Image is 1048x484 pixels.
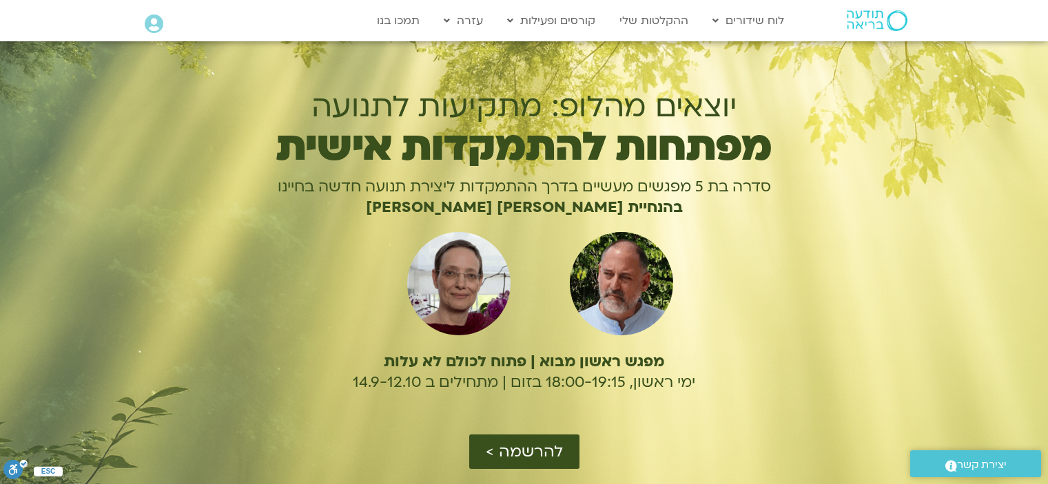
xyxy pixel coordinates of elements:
[613,8,695,34] a: ההקלטות שלי
[226,131,823,163] h1: מפתחות להתמקדות אישית
[353,372,695,392] span: ימי ראשון, 18:00-19:15 בזום | מתחילים ב 14.9-12.10
[366,197,683,218] b: בהנחיית [PERSON_NAME] [PERSON_NAME]
[500,8,602,34] a: קורסים ופעילות
[469,434,579,469] a: להרשמה >
[226,176,823,197] p: סדרה בת 5 מפגשים מעשיים בדרך ההתמקדות ליצירת תנועה חדשה בחיינו
[847,10,907,31] img: תודעה בריאה
[226,90,823,124] h1: יוצאים מהלופ: מתקיעות לתנועה
[384,351,664,372] b: מפגש ראשון מבוא | פתוח לכולם לא עלות
[370,8,427,34] a: תמכו בנו
[706,8,791,34] a: לוח שידורים
[486,443,563,461] span: להרשמה >
[910,450,1041,477] a: יצירת קשר
[957,456,1007,474] span: יצירת קשר
[437,8,490,34] a: עזרה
